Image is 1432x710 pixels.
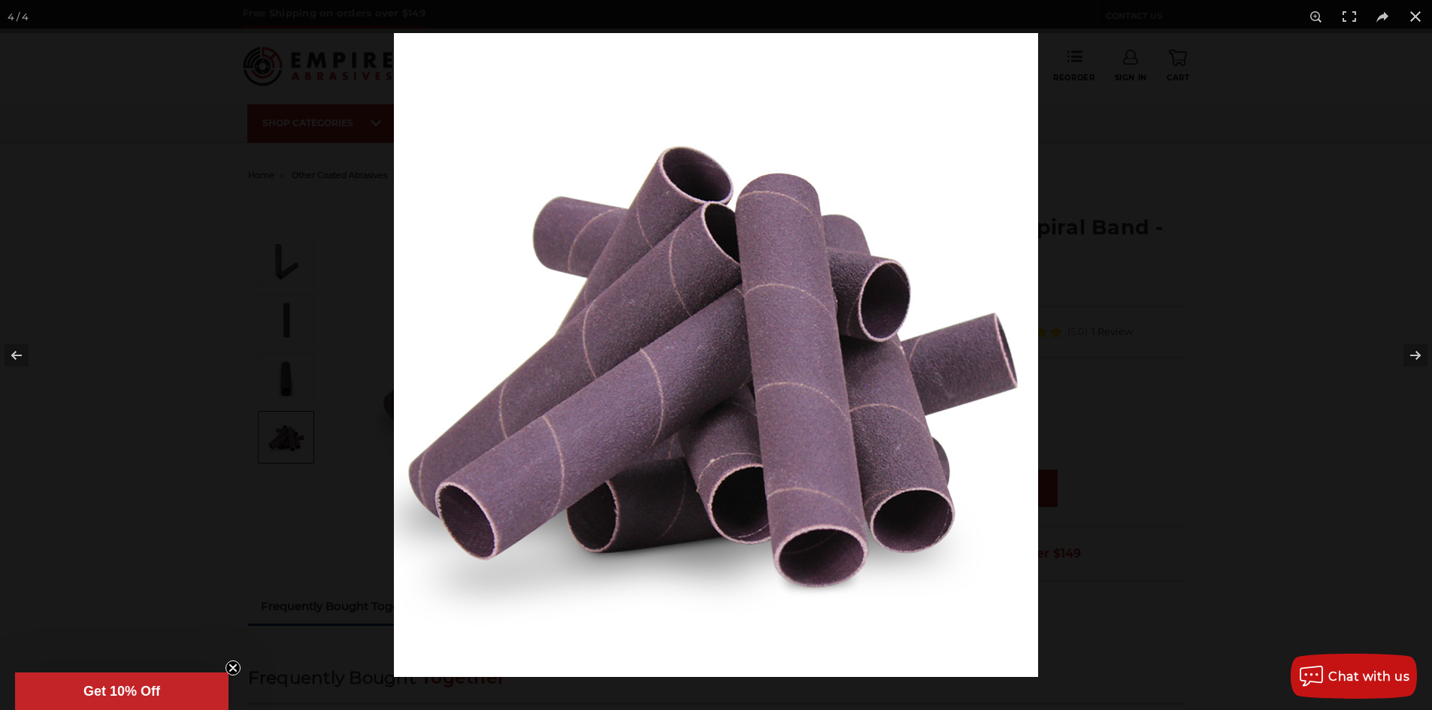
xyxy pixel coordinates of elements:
[1291,654,1417,699] button: Chat with us
[394,33,1038,677] img: Long_Aluminum_Oxide_Spiral_Bands_-_10_Pack__97807.1596560490.jpg
[83,684,160,699] span: Get 10% Off
[1328,669,1409,684] span: Chat with us
[226,660,241,675] button: Close teaser
[1379,318,1432,393] button: Next (arrow right)
[15,672,229,710] div: Get 10% OffClose teaser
